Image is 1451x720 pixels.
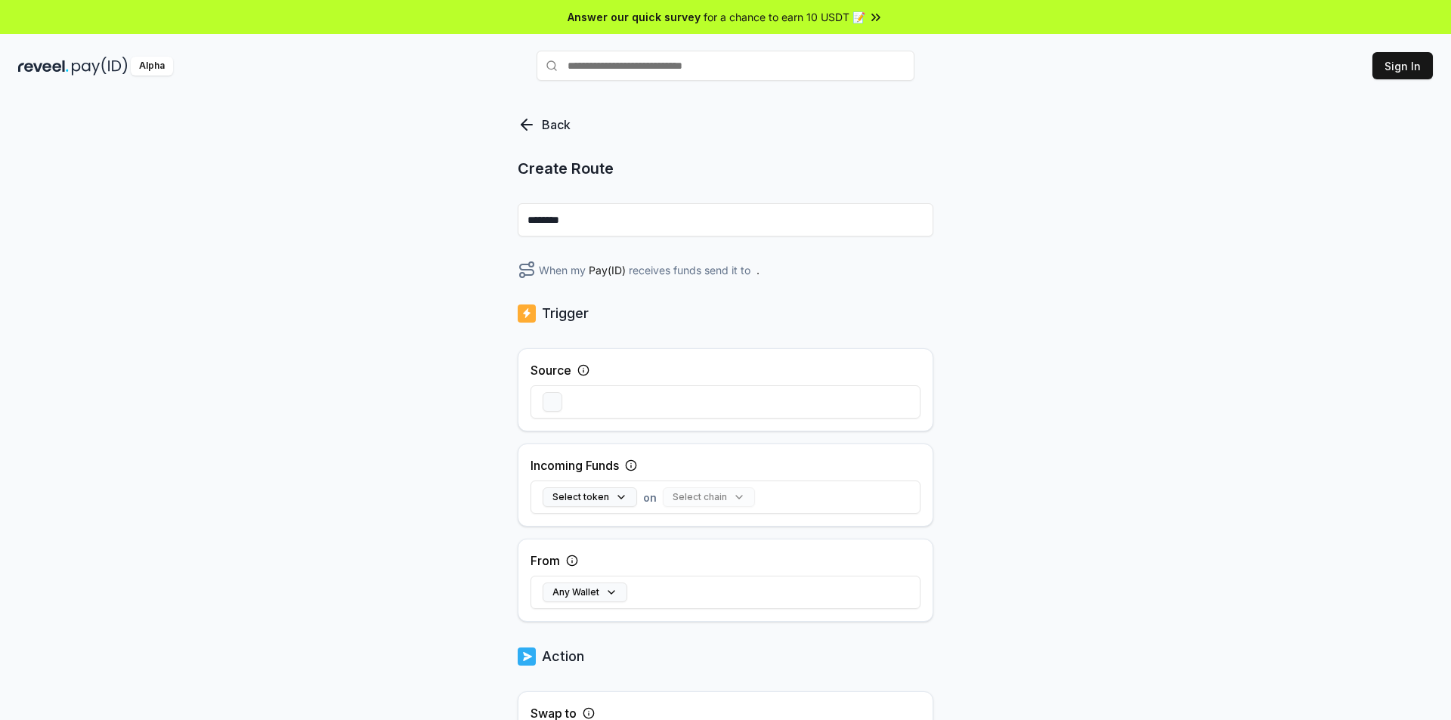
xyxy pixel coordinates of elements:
button: Sign In [1372,52,1433,79]
label: Incoming Funds [531,456,619,474]
div: When my receives funds send it to [518,261,933,279]
img: logo [518,646,536,667]
span: Answer our quick survey [568,9,701,25]
label: Source [531,361,571,379]
label: From [531,552,560,570]
img: reveel_dark [18,57,69,76]
span: on [643,490,657,505]
p: Create Route [518,158,933,179]
p: Back [542,116,571,134]
img: logo [518,303,536,324]
div: Alpha [131,57,173,76]
button: Select token [543,487,637,507]
span: for a chance to earn 10 USDT 📝 [704,9,865,25]
p: Trigger [542,303,589,324]
button: Any Wallet [543,582,627,602]
span: . [756,262,760,278]
img: pay_id [72,57,128,76]
p: Action [542,646,584,667]
span: Pay(ID) [589,262,626,278]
